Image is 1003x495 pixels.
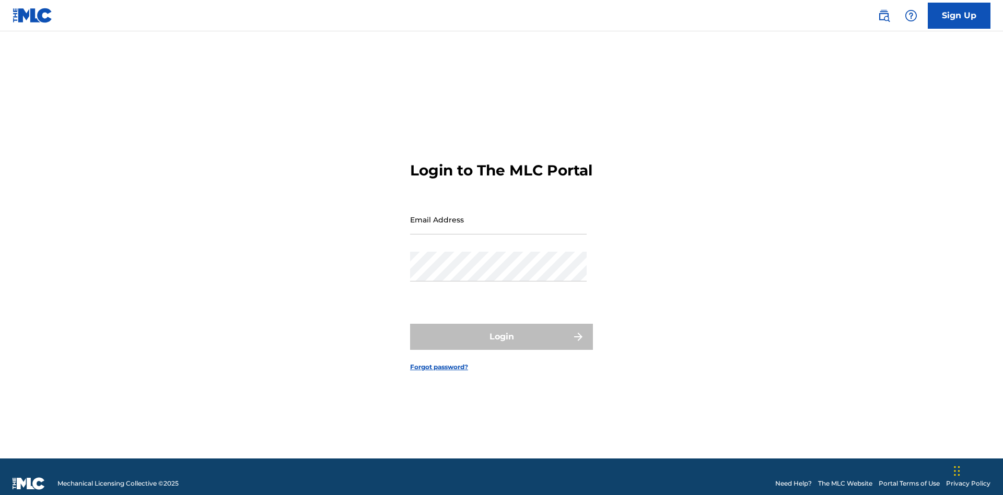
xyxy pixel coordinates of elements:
div: Help [901,5,922,26]
a: Portal Terms of Use [879,479,940,488]
a: The MLC Website [818,479,872,488]
div: Drag [954,455,960,487]
img: search [878,9,890,22]
a: Need Help? [775,479,812,488]
img: logo [13,477,45,490]
a: Privacy Policy [946,479,990,488]
a: Forgot password? [410,362,468,372]
img: help [905,9,917,22]
a: Sign Up [928,3,990,29]
span: Mechanical Licensing Collective © 2025 [57,479,179,488]
a: Public Search [873,5,894,26]
iframe: Chat Widget [951,445,1003,495]
img: MLC Logo [13,8,53,23]
h3: Login to The MLC Portal [410,161,592,180]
